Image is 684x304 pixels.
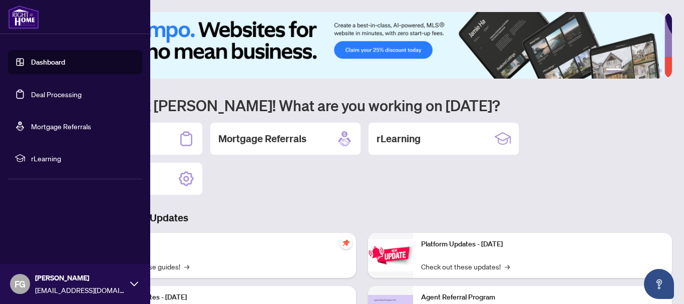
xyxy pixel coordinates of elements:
p: Platform Updates - [DATE] [105,292,348,303]
img: Platform Updates - June 23, 2025 [368,239,413,271]
img: Slide 0 [52,12,664,79]
button: 3 [634,69,638,73]
a: Mortgage Referrals [31,122,91,131]
span: [PERSON_NAME] [35,272,125,283]
a: Check out these updates!→ [421,261,510,272]
button: 2 [626,69,630,73]
a: Dashboard [31,58,65,67]
span: → [505,261,510,272]
button: 1 [606,69,622,73]
button: 4 [642,69,646,73]
span: rLearning [31,153,135,164]
span: [EMAIL_ADDRESS][DOMAIN_NAME] [35,284,125,295]
button: 5 [650,69,654,73]
h2: Mortgage Referrals [218,132,306,146]
button: 6 [658,69,662,73]
button: Open asap [644,269,674,299]
span: → [184,261,189,272]
p: Self-Help [105,239,348,250]
span: pushpin [340,237,352,249]
h2: rLearning [377,132,421,146]
img: logo [8,5,39,29]
a: Deal Processing [31,90,82,99]
h3: Brokerage & Industry Updates [52,211,672,225]
span: FG [15,277,26,291]
h1: Welcome back [PERSON_NAME]! What are you working on [DATE]? [52,96,672,115]
p: Agent Referral Program [421,292,664,303]
p: Platform Updates - [DATE] [421,239,664,250]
